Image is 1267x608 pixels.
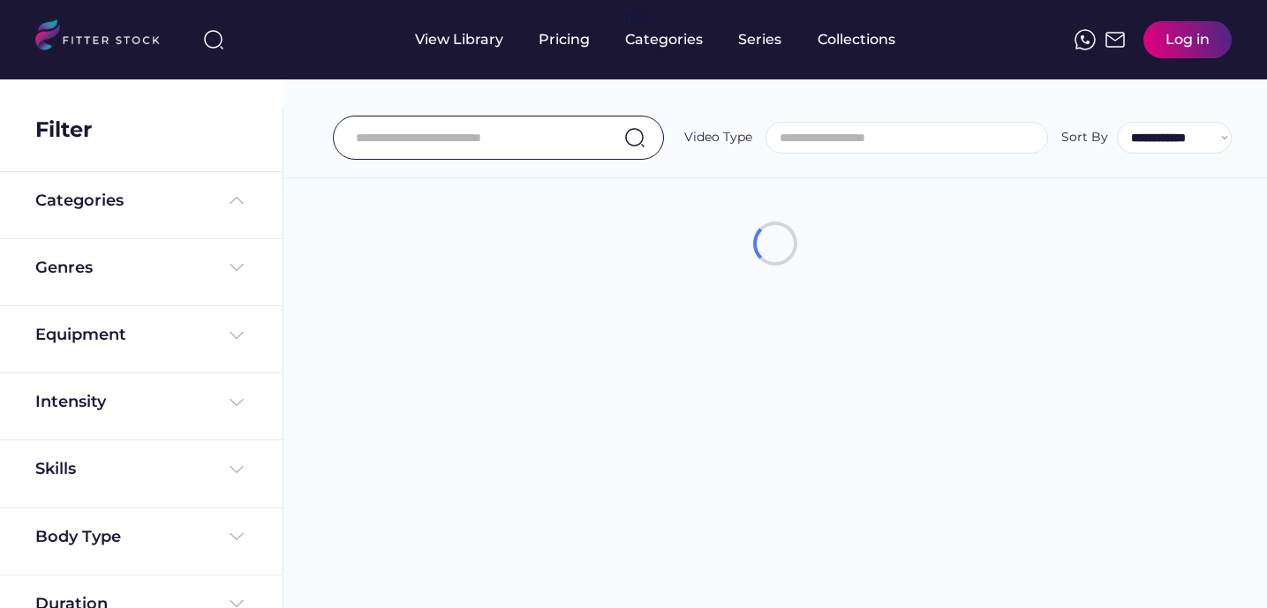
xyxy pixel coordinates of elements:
img: meteor-icons_whatsapp%20%281%29.svg [1075,29,1096,50]
img: search-normal.svg [624,127,645,148]
div: Categories [35,190,124,212]
div: Intensity [35,391,106,413]
div: Sort By [1061,129,1108,146]
img: Frame%2051.svg [1105,29,1126,50]
img: Frame%20%284%29.svg [226,325,247,346]
div: Log in [1165,30,1210,49]
div: View Library [415,30,503,49]
div: Body Type [35,526,121,548]
div: Filter [35,115,92,145]
div: Collections [818,30,895,49]
div: fvck [625,9,648,26]
img: Frame%20%284%29.svg [226,526,247,547]
img: Frame%20%284%29.svg [226,459,247,480]
div: Video Type [684,129,752,146]
img: Frame%20%284%29.svg [226,257,247,278]
img: LOGO.svg [35,19,175,56]
div: Skills [35,458,79,480]
div: Pricing [539,30,590,49]
img: Frame%20%284%29.svg [226,392,247,413]
img: search-normal%203.svg [203,29,224,50]
div: Genres [35,257,93,279]
div: Equipment [35,324,126,346]
img: Frame%20%285%29.svg [226,190,247,211]
div: Series [738,30,782,49]
div: Categories [625,30,703,49]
